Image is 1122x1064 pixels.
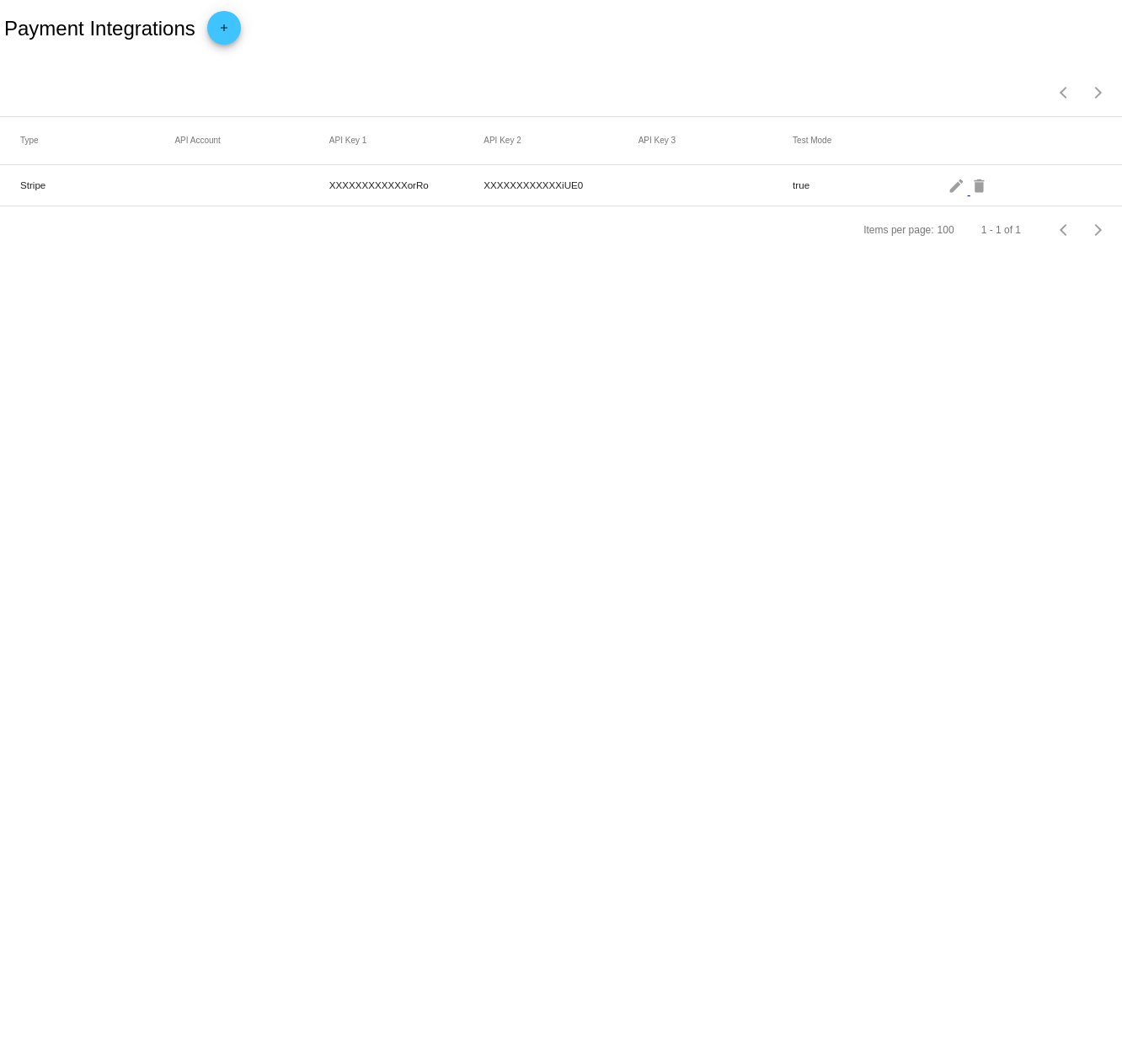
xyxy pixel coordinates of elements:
[20,136,174,145] mat-header-cell: Type
[4,17,195,40] h2: Payment Integrations
[793,175,947,195] mat-cell: true
[174,136,329,145] mat-header-cell: API Account
[1048,76,1082,110] button: Previous page
[1048,213,1082,247] button: Previous page
[1082,213,1115,247] button: Next page
[484,175,638,195] mat-cell: XXXXXXXXXXXXiUE0
[20,175,174,195] mat-cell: Stripe
[863,224,933,236] div: Items per page:
[1082,76,1115,110] button: Next page
[948,172,968,198] mat-icon: edit
[638,136,793,145] mat-header-cell: API Key 3
[484,136,638,145] mat-header-cell: API Key 2
[981,224,1021,236] div: 1 - 1 of 1
[970,172,991,198] mat-icon: delete
[329,175,484,195] mat-cell: XXXXXXXXXXXXorRo
[938,224,954,236] div: 100
[793,136,947,145] mat-header-cell: Test Mode
[214,22,234,42] mat-icon: add
[329,136,484,145] mat-header-cell: API Key 1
